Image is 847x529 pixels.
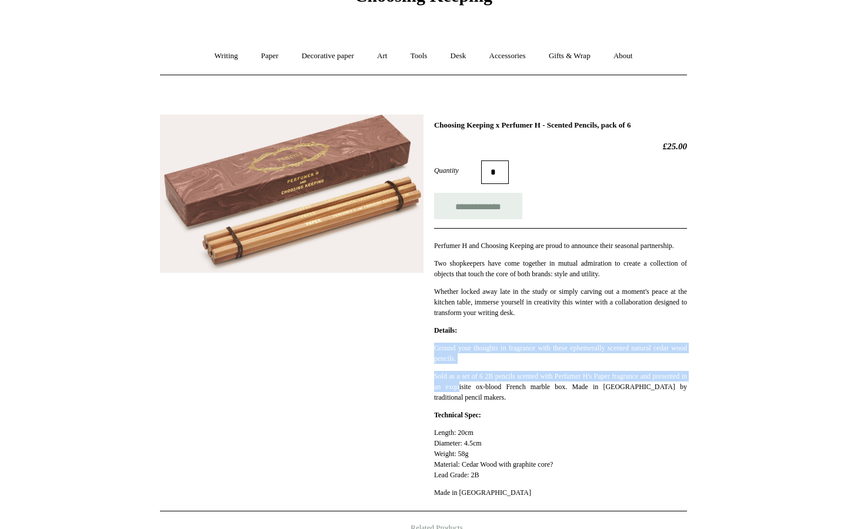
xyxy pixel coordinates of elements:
a: Desk [440,41,477,72]
a: Accessories [479,41,536,72]
p: Ground your thoughts in fragrance with these ephemerally scented natural cedar wood pencils. [434,343,687,364]
a: About [603,41,643,72]
a: Tools [400,41,438,72]
p: Whether locked away late in the study or simply carving out a moment's peace at the kitchen table... [434,286,687,318]
a: Decorative paper [291,41,365,72]
p: Length: 20cm Diameter: 4.5cm Weight: 58g Material: Cedar Wood with graphite core? Lead Grade: 2B [434,427,687,480]
p: Perfumer H and Choosing Keeping are proud to announce their seasonal partnership. [434,240,687,251]
a: Paper [251,41,289,72]
strong: Technical Spec: [434,411,481,419]
h2: £25.00 [434,141,687,152]
p: Made in [GEOGRAPHIC_DATA] [434,487,687,498]
img: Choosing Keeping x Perfumer H - Scented Pencils, pack of 6 [160,115,423,273]
a: Art [366,41,398,72]
strong: Details: [434,326,457,334]
p: Two shopkeepers have come together in mutual admiration to create a collection of objects that to... [434,258,687,279]
label: Quantity [434,165,481,176]
p: Sold as a set of 6 2B pencils scented with Perfumer H's Paper fragrance and presented in an exqui... [434,371,687,403]
a: Writing [204,41,249,72]
a: Gifts & Wrap [538,41,601,72]
h1: Choosing Keeping x Perfumer H - Scented Pencils, pack of 6 [434,120,687,130]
